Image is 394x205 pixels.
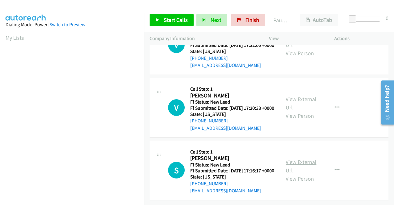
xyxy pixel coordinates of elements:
iframe: Resource Center [376,78,394,127]
a: Start Calls [150,14,194,26]
h2: [PERSON_NAME] [190,92,272,99]
h5: State: [US_STATE] [190,48,274,55]
h5: State: [US_STATE] [190,111,274,117]
div: Dialing Mode: Power | [6,21,139,28]
a: View External Url [286,96,316,111]
h5: State: [US_STATE] [190,174,274,180]
a: My Lists [6,34,24,41]
h5: Ff Submitted Date: [DATE] 17:20:33 +0000 [190,105,274,111]
a: View External Url [286,33,316,48]
h5: Ff Submitted Date: [DATE] 17:16:17 +0000 [190,168,274,174]
a: View Person [286,50,314,57]
p: Actions [334,35,388,42]
span: Start Calls [164,16,188,23]
a: Finish [231,14,265,26]
h1: V [168,99,185,116]
a: [EMAIL_ADDRESS][DOMAIN_NAME] [190,125,261,131]
h5: Ff Status: New Lead [190,99,274,105]
h5: Call Step: 1 [190,86,274,92]
h1: S [168,162,185,178]
div: The call is yet to be attempted [168,162,185,178]
a: View Person [286,175,314,182]
h5: Ff Submitted Date: [DATE] 17:32:00 +0000 [190,42,274,48]
a: [EMAIL_ADDRESS][DOMAIN_NAME] [190,62,261,68]
a: [PHONE_NUMBER] [190,181,228,187]
a: [EMAIL_ADDRESS][DOMAIN_NAME] [190,188,261,194]
h2: [PERSON_NAME] [190,155,272,162]
span: Next [211,16,221,23]
p: View [269,35,323,42]
a: Switch to Preview [50,22,85,27]
a: [PHONE_NUMBER] [190,55,228,61]
p: Paused [273,16,289,24]
a: View External Url [286,158,316,174]
h1: V [168,36,185,53]
div: The call is yet to be attempted [168,36,185,53]
div: 0 [386,14,388,22]
button: AutoTab [300,14,338,26]
h5: Ff Status: New Lead [190,162,274,168]
a: [PHONE_NUMBER] [190,118,228,124]
p: Company Information [150,35,258,42]
span: Finish [245,16,259,23]
a: View Person [286,112,314,119]
div: The call is yet to be attempted [168,99,185,116]
h5: Call Step: 1 [190,149,274,155]
button: Next [196,14,227,26]
div: Delay between calls (in seconds) [352,17,380,22]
